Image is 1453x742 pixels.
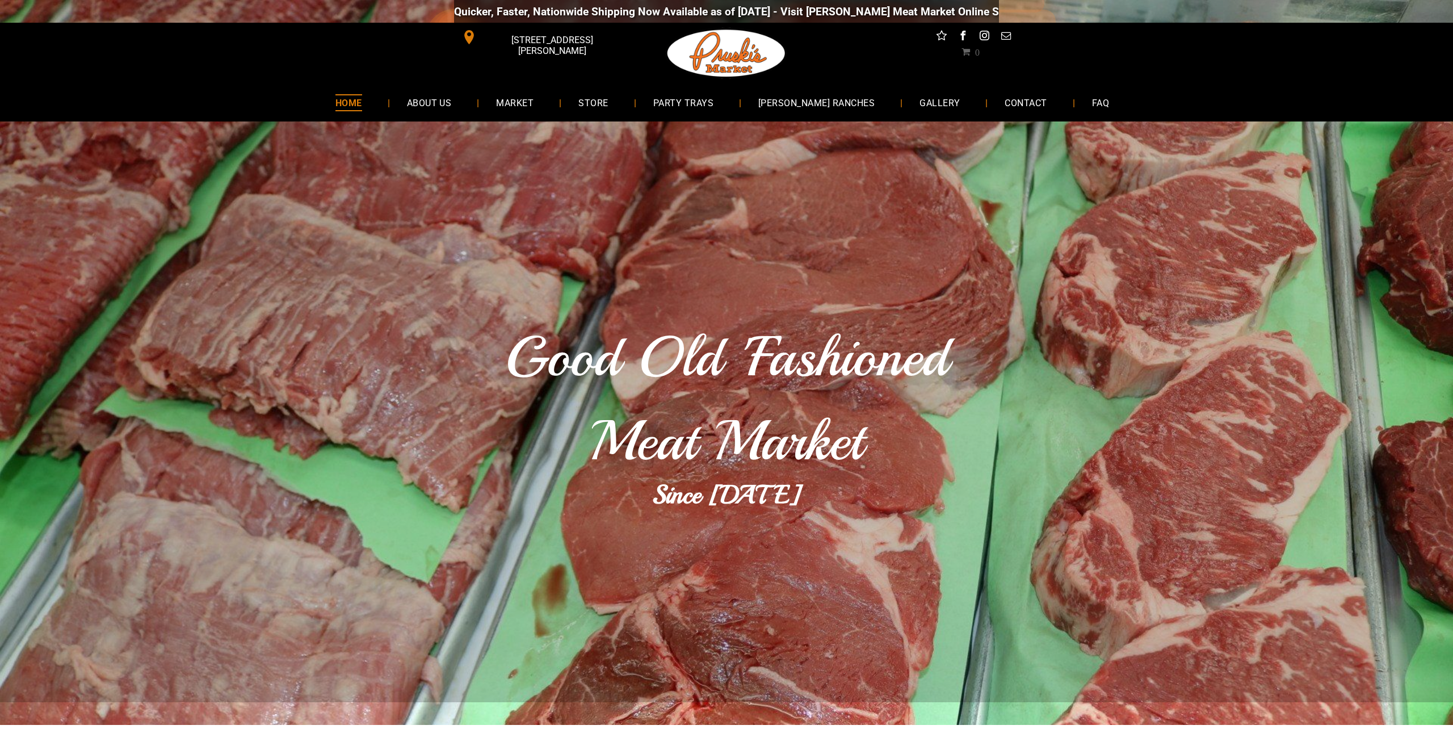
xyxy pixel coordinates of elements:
[977,28,992,46] a: instagram
[956,28,971,46] a: facebook
[1075,87,1126,118] a: FAQ
[975,47,980,56] span: 0
[741,87,892,118] a: [PERSON_NAME] RANCHES
[479,87,551,118] a: MARKET
[988,87,1064,118] a: CONTACT
[665,23,788,84] img: Pruski-s+Market+HQ+Logo2-259w.png
[636,87,730,118] a: PARTY TRAYS
[390,87,469,118] a: ABOUT US
[561,87,625,118] a: STORE
[652,479,801,511] b: Since [DATE]
[902,87,977,118] a: GALLERY
[934,28,949,46] a: Social network
[999,28,1014,46] a: email
[454,28,628,46] a: [STREET_ADDRESS][PERSON_NAME]
[479,29,625,62] span: [STREET_ADDRESS][PERSON_NAME]
[318,87,379,118] a: HOME
[505,322,948,476] span: Good Old 'Fashioned Meat Market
